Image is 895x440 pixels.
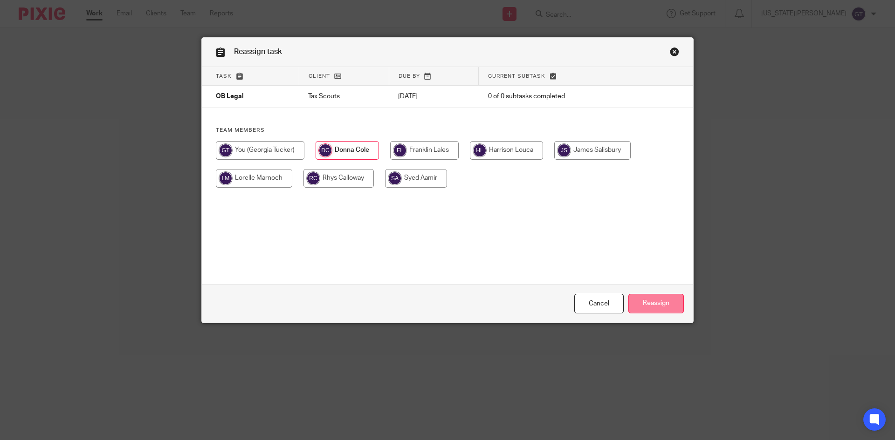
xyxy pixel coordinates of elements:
a: Close this dialog window [574,294,624,314]
input: Reassign [628,294,684,314]
span: Client [309,74,330,79]
p: [DATE] [398,92,469,101]
span: OB Legal [216,94,244,100]
span: Reassign task [234,48,282,55]
a: Close this dialog window [670,47,679,60]
span: Due by [399,74,420,79]
td: 0 of 0 subtasks completed [479,86,645,108]
span: Task [216,74,232,79]
p: Tax Scouts [308,92,379,101]
h4: Team members [216,127,679,134]
span: Current subtask [488,74,545,79]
